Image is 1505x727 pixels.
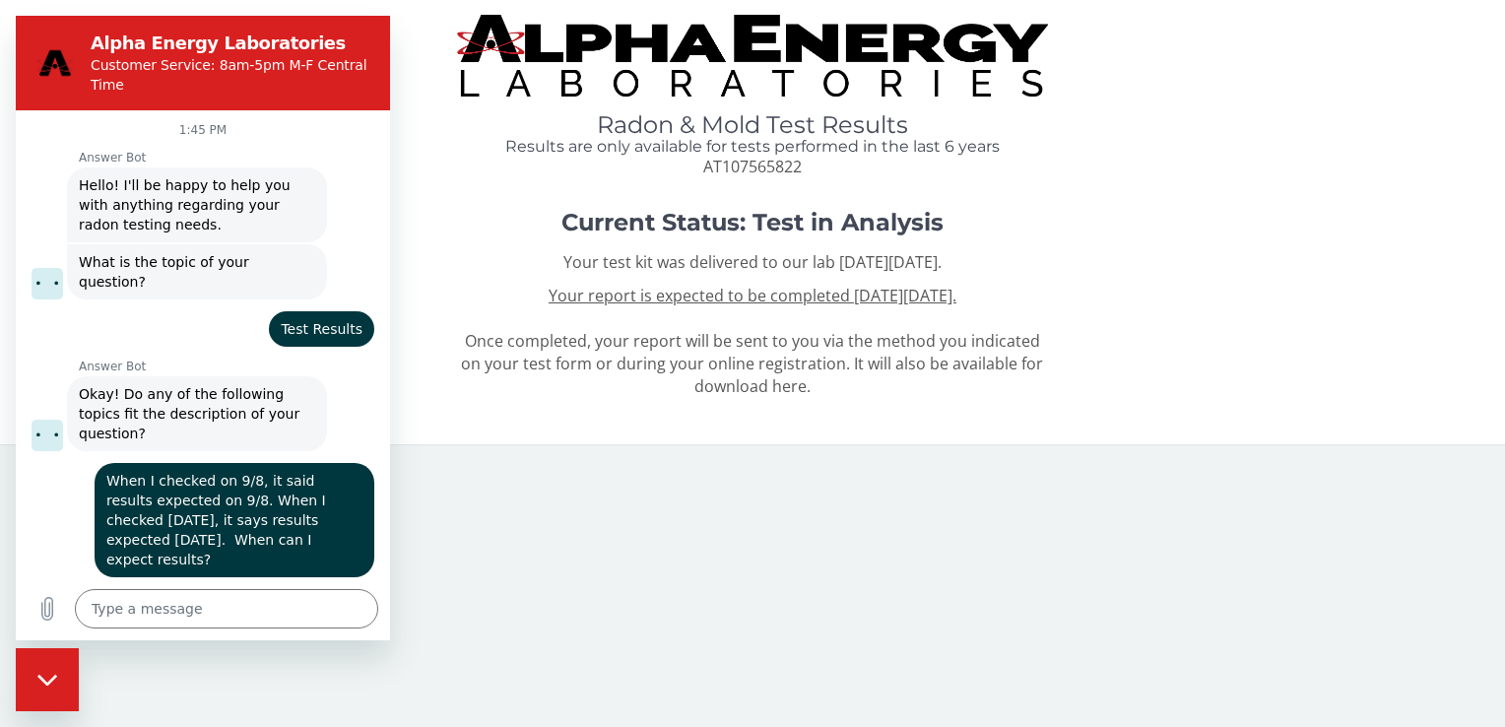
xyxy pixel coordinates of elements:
span: Test Results [265,303,347,323]
h4: Results are only available for tests performed in the last 6 years [457,138,1047,156]
span: AT107565822 [703,156,802,177]
h1: Radon & Mold Test Results [457,112,1047,138]
p: Answer Bot [63,343,374,359]
iframe: Messaging window [16,16,390,640]
p: Your test kit was delivered to our lab [DATE][DATE]. [457,251,1047,274]
span: Okay! Do any of the following topics fit the description of your question? [63,368,299,428]
img: TightCrop.jpg [457,15,1047,97]
span: What is the topic of your question? [63,236,299,276]
strong: Current Status: Test in Analysis [561,208,944,236]
p: 1:45 PM [164,106,211,122]
span: When I checked on 9/8, it said results expected on 9/8. When I checked [DATE], it says results ex... [91,455,347,554]
button: Upload file [12,573,51,613]
h2: Alpha Energy Laboratories [75,16,355,39]
u: Your report is expected to be completed [DATE][DATE]. [549,285,956,306]
p: Customer Service: 8am-5pm M-F Central Time [75,39,355,79]
iframe: Button to launch messaging window, conversation in progress [16,648,79,711]
span: Once completed, your report will be sent to you via the method you indicated on your test form or... [461,285,1043,396]
span: Hello! I'll be happy to help you with anything regarding your radon testing needs. [63,160,299,219]
p: Answer Bot [63,134,374,150]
